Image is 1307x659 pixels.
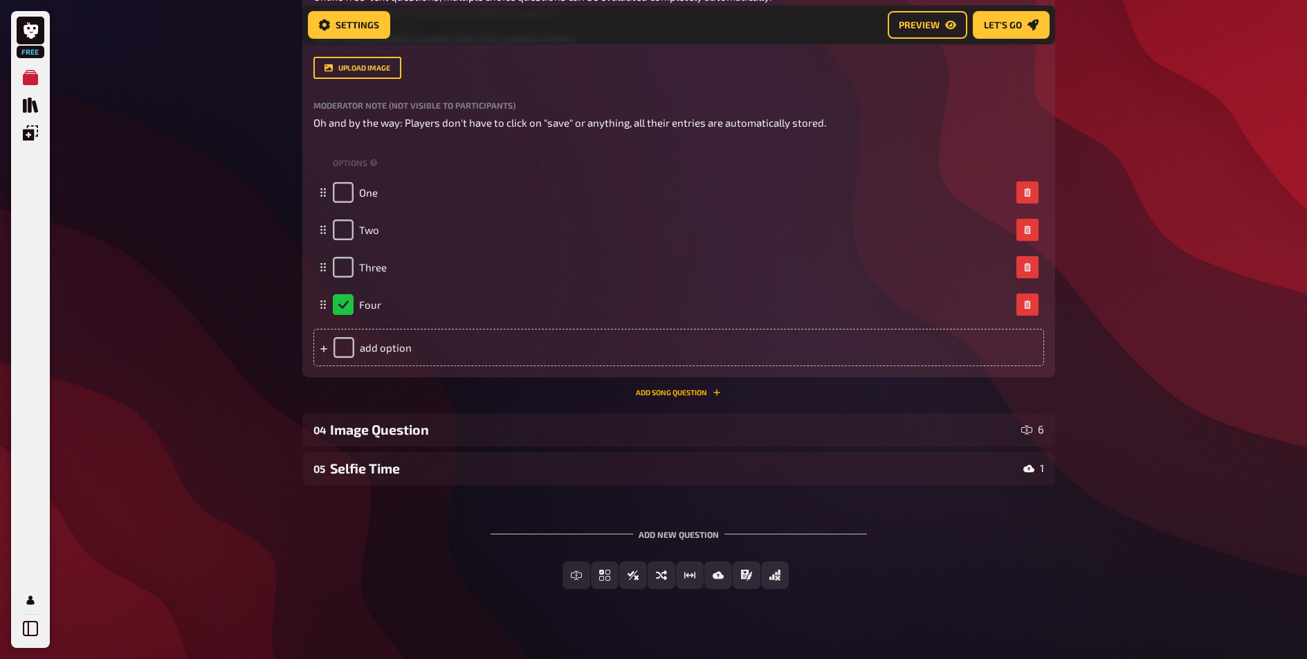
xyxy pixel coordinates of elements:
[563,561,590,589] button: Free Text Input
[313,462,325,475] div: 05
[313,101,1044,109] label: Moderator Note (not visible to participants)
[491,507,867,550] div: Add new question
[1023,463,1044,474] div: 1
[313,424,325,436] div: 04
[308,11,390,39] a: Settings
[591,561,619,589] button: Multiple Choice
[330,460,1018,476] div: Selfie Time
[333,157,367,169] span: options
[17,119,44,147] a: Overlays
[1021,424,1044,435] div: 6
[973,11,1050,39] a: Let's go
[619,561,647,589] button: True / False
[313,57,401,79] button: upload image
[18,48,43,56] span: Free
[17,91,44,119] a: Quiz Library
[17,64,44,91] a: My Quizzes
[17,586,44,614] a: My Account
[359,224,379,236] span: Two
[636,388,721,397] button: Add Song question
[899,20,940,30] span: Preview
[359,298,381,311] span: Four
[313,329,1044,366] div: add option
[984,20,1022,30] span: Let's go
[761,561,789,589] button: Offline Question
[330,422,1016,437] div: Image Question
[676,561,704,589] button: Estimation Question
[313,116,826,129] span: Oh and by the way: Players don't have to click on "save" or anything, all their entries are autom...
[733,561,760,589] button: Prose (Long text)
[888,11,967,39] a: Preview
[336,20,379,30] span: Settings
[359,261,387,273] span: Three
[704,561,732,589] button: Image Answer
[359,186,378,199] span: One
[648,561,675,589] button: Sorting Question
